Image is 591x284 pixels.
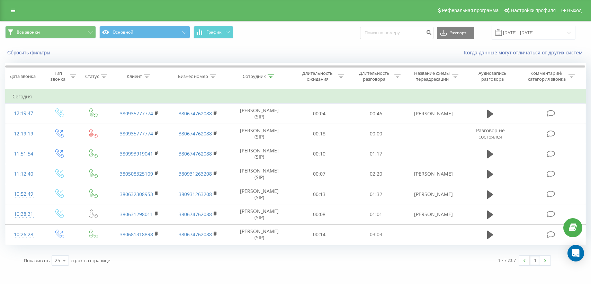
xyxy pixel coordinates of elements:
[437,27,474,39] button: Экспорт
[348,224,404,245] td: 03:03
[413,70,450,82] div: Название схемы переадресации
[206,30,222,35] span: График
[511,8,556,13] span: Настройки профиля
[17,29,40,35] span: Все звонки
[12,207,35,221] div: 10:38:31
[348,184,404,204] td: 01:32
[291,224,348,245] td: 00:14
[404,184,463,204] td: [PERSON_NAME]
[179,191,212,197] a: 380931263208
[179,170,212,177] a: 380931263208
[99,26,190,38] button: Основной
[120,191,153,197] a: 380632308953
[12,107,35,120] div: 12:19:47
[179,231,212,238] a: 380674762088
[567,245,584,261] div: Open Intercom Messenger
[227,224,291,245] td: [PERSON_NAME] (SIP)
[227,164,291,184] td: [PERSON_NAME] (SIP)
[291,164,348,184] td: 00:07
[194,26,233,38] button: График
[127,73,142,79] div: Клиент
[5,50,54,56] button: Сбросить фильтры
[464,49,586,56] a: Когда данные могут отличаться от других систем
[179,211,212,218] a: 380674762088
[179,110,212,117] a: 380674762088
[120,211,153,218] a: 380631298011
[12,127,35,141] div: 12:19:19
[120,110,153,117] a: 380935777774
[227,104,291,124] td: [PERSON_NAME] (SIP)
[470,70,515,82] div: Аудиозапись разговора
[360,27,433,39] input: Поиск по номеру
[348,124,404,144] td: 00:00
[404,204,463,224] td: [PERSON_NAME]
[348,104,404,124] td: 00:46
[48,70,68,82] div: Тип звонка
[178,73,208,79] div: Бизнес номер
[227,184,291,204] td: [PERSON_NAME] (SIP)
[5,26,96,38] button: Все звонки
[24,257,50,264] span: Показывать
[291,124,348,144] td: 00:18
[526,70,567,82] div: Комментарий/категория звонка
[530,256,540,265] a: 1
[227,144,291,164] td: [PERSON_NAME] (SIP)
[227,204,291,224] td: [PERSON_NAME] (SIP)
[299,70,336,82] div: Длительность ожидания
[12,228,35,241] div: 10:26:28
[291,104,348,124] td: 00:04
[55,257,60,264] div: 25
[348,144,404,164] td: 01:17
[12,167,35,181] div: 11:12:40
[179,150,212,157] a: 380674762088
[404,164,463,184] td: [PERSON_NAME]
[71,257,110,264] span: строк на странице
[120,150,153,157] a: 380993919041
[243,73,266,79] div: Сотрудник
[567,8,582,13] span: Выход
[348,164,404,184] td: 02:20
[356,70,393,82] div: Длительность разговора
[120,231,153,238] a: 380681318898
[12,147,35,161] div: 11:51:54
[10,73,36,79] div: Дата звонка
[442,8,499,13] span: Реферальная программа
[179,130,212,137] a: 380674762088
[348,204,404,224] td: 01:01
[85,73,99,79] div: Статус
[404,104,463,124] td: [PERSON_NAME]
[120,170,153,177] a: 380508325109
[291,184,348,204] td: 00:13
[12,187,35,201] div: 10:52:49
[291,204,348,224] td: 00:08
[291,144,348,164] td: 00:10
[498,257,516,264] div: 1 - 7 из 7
[227,124,291,144] td: [PERSON_NAME] (SIP)
[6,90,586,104] td: Сегодня
[476,127,505,140] span: Разговор не состоялся
[120,130,153,137] a: 380935777774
